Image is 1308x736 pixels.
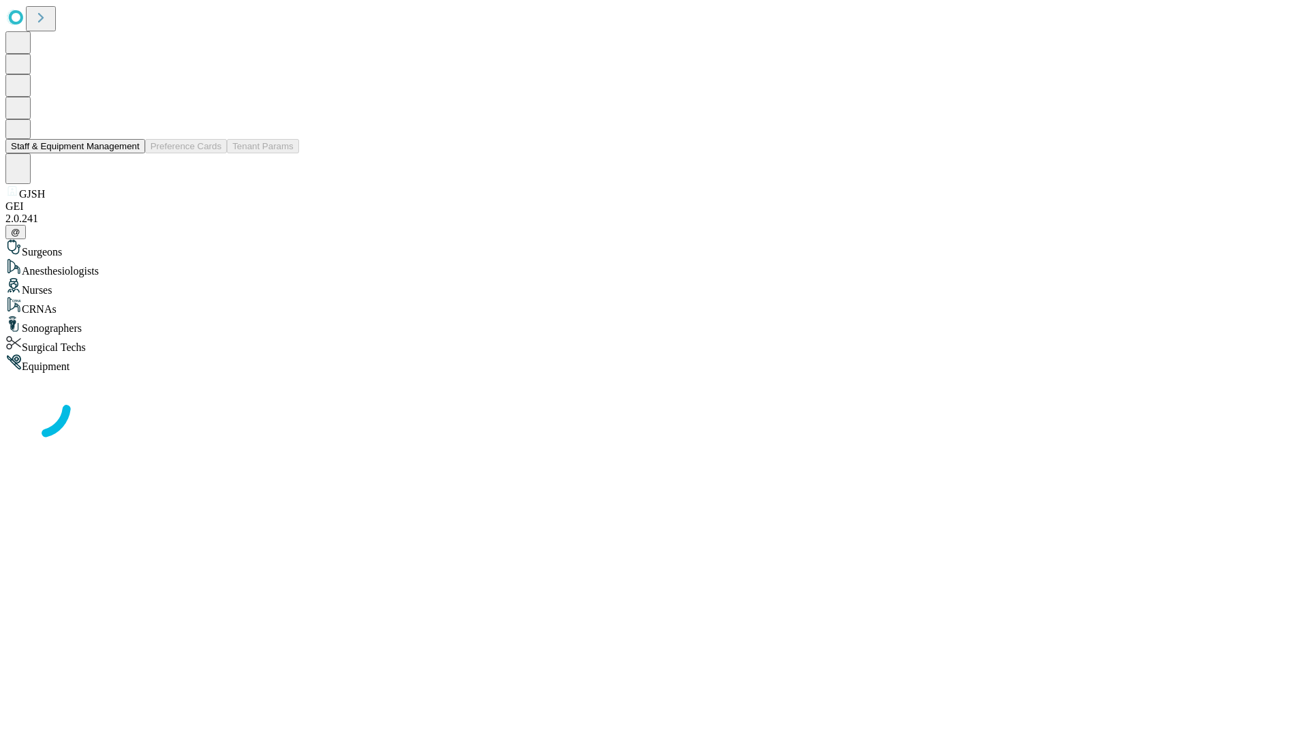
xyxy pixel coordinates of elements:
[5,296,1303,316] div: CRNAs
[5,200,1303,213] div: GEI
[5,354,1303,373] div: Equipment
[11,227,20,237] span: @
[5,335,1303,354] div: Surgical Techs
[5,139,145,153] button: Staff & Equipment Management
[19,188,45,200] span: GJSH
[5,225,26,239] button: @
[5,316,1303,335] div: Sonographers
[145,139,227,153] button: Preference Cards
[5,277,1303,296] div: Nurses
[5,213,1303,225] div: 2.0.241
[5,258,1303,277] div: Anesthesiologists
[227,139,299,153] button: Tenant Params
[5,239,1303,258] div: Surgeons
